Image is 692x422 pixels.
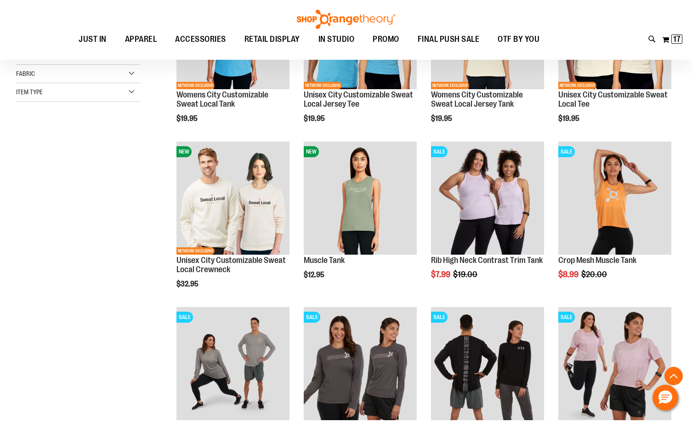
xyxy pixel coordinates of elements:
span: JUST IN [79,29,107,50]
a: OTF BY YOU [488,29,549,50]
span: $19.00 [453,270,479,279]
span: NETWORK EXCLUSIVE [176,82,215,89]
span: SALE [431,146,448,157]
a: Product image for Unisex Long Sleeve Base TeeSALE [431,307,544,422]
span: $12.95 [304,271,326,279]
span: FINAL PUSH SALE [418,29,480,50]
img: Product image for Short Sleeve Base Crop Tee [558,307,671,420]
a: Womens City Customizable Sweat Local Jersey Tank [431,90,523,108]
img: Image of Unisex City Customizable NuBlend Crewneck [176,142,289,255]
a: Muscle TankNEW [304,142,417,256]
a: ACCESSORIES [166,29,235,50]
div: product [172,137,294,312]
img: Product image for Unisex Long Sleeve Base Tee [431,307,544,420]
span: SALE [431,312,448,323]
span: $19.95 [304,114,326,123]
img: Product image for Long Sleeve Base Tee [304,307,417,420]
a: Unisex Long Sleeve Mesh Tee primary imageSALE [176,307,289,422]
a: Crop Mesh Muscle Tank primary imageSALE [558,142,671,256]
a: Product image for Long Sleeve Base TeeSALE [304,307,417,422]
span: $7.99 [431,270,452,279]
span: NETWORK EXCLUSIVE [558,82,596,89]
span: Fabric [16,70,35,77]
span: NETWORK EXCLUSIVE [431,82,469,89]
a: PROMO [363,29,408,50]
a: Unisex City Customizable Sweat Local Crewneck [176,256,286,274]
span: IN STUDIO [318,29,355,50]
a: Rib Tank w/ Contrast Binding primary imageSALE [431,142,544,256]
span: Item Type [16,88,43,96]
a: Rib High Neck Contrast Trim Tank [431,256,543,265]
span: PROMO [373,29,399,50]
span: SALE [558,146,575,157]
span: NETWORK EXCLUSIVE [176,247,215,255]
img: Shop Orangetheory [295,10,397,29]
span: 17 [673,34,681,44]
a: FINAL PUSH SALE [408,29,489,50]
button: Back To Top [664,367,683,385]
a: Womens City Customizable Sweat Local Tank [176,90,268,108]
span: $8.99 [558,270,580,279]
span: $19.95 [558,114,581,123]
a: RETAIL DISPLAY [235,29,309,50]
a: Unisex City Customizable Sweat Local Tee [558,90,668,108]
span: SALE [176,312,193,323]
img: Muscle Tank [304,142,417,255]
a: Unisex City Customizable Sweat Local Jersey Tee [304,90,413,108]
span: NETWORK EXCLUSIVE [304,82,342,89]
span: $20.00 [581,270,608,279]
a: Crop Mesh Muscle Tank [558,256,636,265]
span: ACCESSORIES [175,29,226,50]
a: Muscle Tank [304,256,345,265]
span: NEW [176,146,192,157]
span: $19.95 [176,114,199,123]
img: Unisex Long Sleeve Mesh Tee primary image [176,307,289,420]
a: Image of Unisex City Customizable NuBlend CrewneckNEWNETWORK EXCLUSIVE [176,142,289,256]
img: Rib Tank w/ Contrast Binding primary image [431,142,544,255]
span: $32.95 [176,280,200,288]
a: Product image for Short Sleeve Base Crop TeeSALE [558,307,671,422]
a: JUST IN [69,29,116,50]
a: IN STUDIO [309,29,364,50]
span: APPAREL [125,29,157,50]
a: APPAREL [116,29,166,50]
span: RETAIL DISPLAY [244,29,300,50]
div: product [426,137,549,302]
span: $19.95 [431,114,454,123]
div: product [554,137,676,302]
span: OTF BY YOU [498,29,539,50]
span: SALE [304,312,320,323]
button: Hello, have a question? Let’s chat. [652,385,678,411]
img: Crop Mesh Muscle Tank primary image [558,142,671,255]
span: SALE [558,312,575,323]
div: product [299,137,421,302]
span: NEW [304,146,319,157]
